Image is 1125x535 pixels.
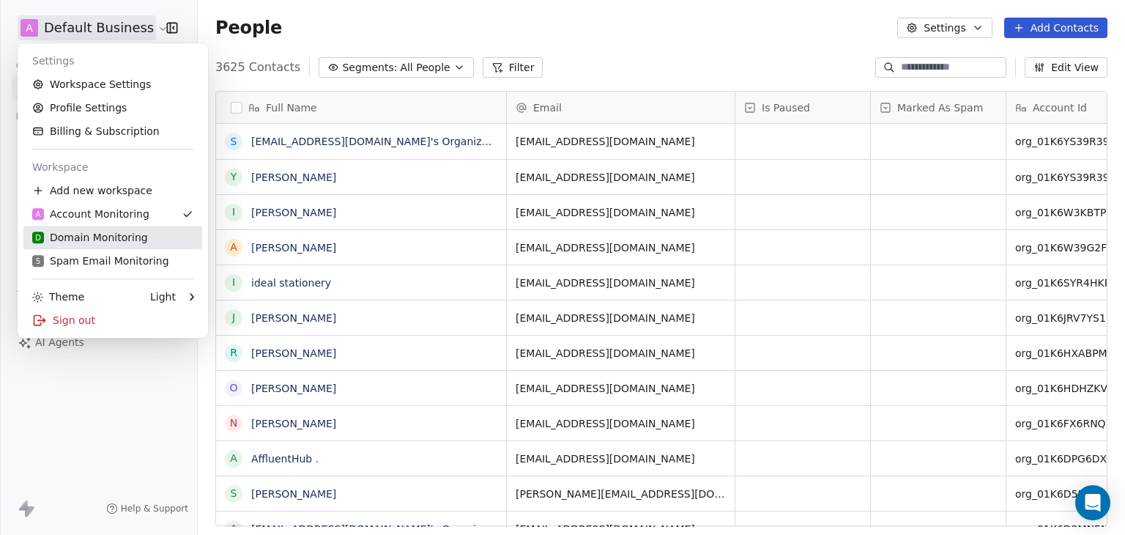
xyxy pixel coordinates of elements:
[36,209,41,220] span: A
[23,119,202,143] a: Billing & Subscription
[23,155,202,179] div: Workspace
[32,230,148,245] div: Domain Monitoring
[35,232,41,243] span: D
[23,309,202,332] div: Sign out
[23,73,202,96] a: Workspace Settings
[32,289,84,304] div: Theme
[23,49,202,73] div: Settings
[23,96,202,119] a: Profile Settings
[32,254,169,268] div: Spam Email Monitoring
[36,256,40,267] span: S
[150,289,176,304] div: Light
[32,207,149,221] div: Account Monitoring
[23,179,202,202] div: Add new workspace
